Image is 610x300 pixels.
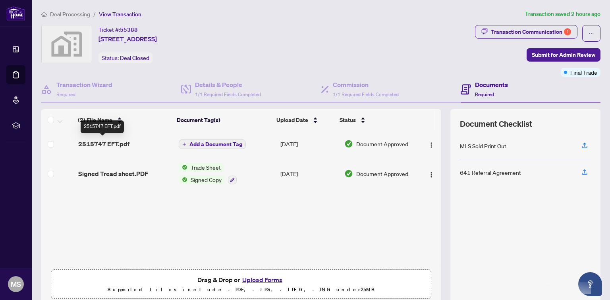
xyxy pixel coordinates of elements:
[589,31,594,36] span: ellipsis
[197,275,285,285] span: Drag & Drop or
[182,142,186,146] span: plus
[78,139,129,149] span: 2515747 EFT.pdf
[491,25,571,38] div: Transaction Communication
[174,109,274,131] th: Document Tag(s)
[98,34,157,44] span: [STREET_ADDRESS]
[475,25,577,39] button: Transaction Communication1
[56,91,75,97] span: Required
[475,80,508,89] h4: Documents
[6,6,25,21] img: logo
[195,91,261,97] span: 1/1 Required Fields Completed
[277,157,341,191] td: [DATE]
[336,109,413,131] th: Status
[564,28,571,35] div: 1
[78,116,112,124] span: (2) File Name
[195,80,261,89] h4: Details & People
[356,139,408,148] span: Document Approved
[527,48,600,62] button: Submit for Admin Review
[340,116,356,124] span: Status
[344,169,353,178] img: Document Status
[187,175,225,184] span: Signed Copy
[51,270,431,299] span: Drag & Drop orUpload FormsSupported files include .PDF, .JPG, .JPEG, .PNG under25MB
[428,142,434,148] img: Logo
[81,120,124,133] div: 2515747 EFT.pdf
[333,91,399,97] span: 1/1 Required Fields Completed
[570,68,597,77] span: Final Trade
[50,11,90,18] span: Deal Processing
[333,80,399,89] h4: Commission
[56,285,426,294] p: Supported files include .PDF, .JPG, .JPEG, .PNG under 25 MB
[525,10,600,19] article: Transaction saved 2 hours ago
[475,91,494,97] span: Required
[273,109,336,131] th: Upload Date
[75,109,174,131] th: (2) File Name
[460,168,521,177] div: 641 Referral Agreement
[189,141,242,147] span: Add a Document Tag
[93,10,96,19] li: /
[425,167,438,180] button: Logo
[428,172,434,178] img: Logo
[460,118,532,130] span: Document Checklist
[425,137,438,150] button: Logo
[240,275,285,285] button: Upload Forms
[578,272,602,296] button: Open asap
[99,11,141,18] span: View Transaction
[78,169,148,178] span: Signed Tread sheet.PDF
[98,25,138,34] div: Ticket #:
[187,163,224,172] span: Trade Sheet
[120,26,138,33] span: 55388
[277,131,341,157] td: [DATE]
[356,169,408,178] span: Document Approved
[344,139,353,148] img: Document Status
[532,48,595,61] span: Submit for Admin Review
[11,279,21,290] span: MS
[98,52,152,63] div: Status:
[179,139,246,149] button: Add a Document Tag
[179,163,187,172] img: Status Icon
[42,25,92,63] img: svg%3e
[56,80,112,89] h4: Transaction Wizard
[41,12,47,17] span: home
[276,116,308,124] span: Upload Date
[460,141,506,150] div: MLS Sold Print Out
[179,175,187,184] img: Status Icon
[120,54,149,62] span: Deal Closed
[179,163,237,184] button: Status IconTrade SheetStatus IconSigned Copy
